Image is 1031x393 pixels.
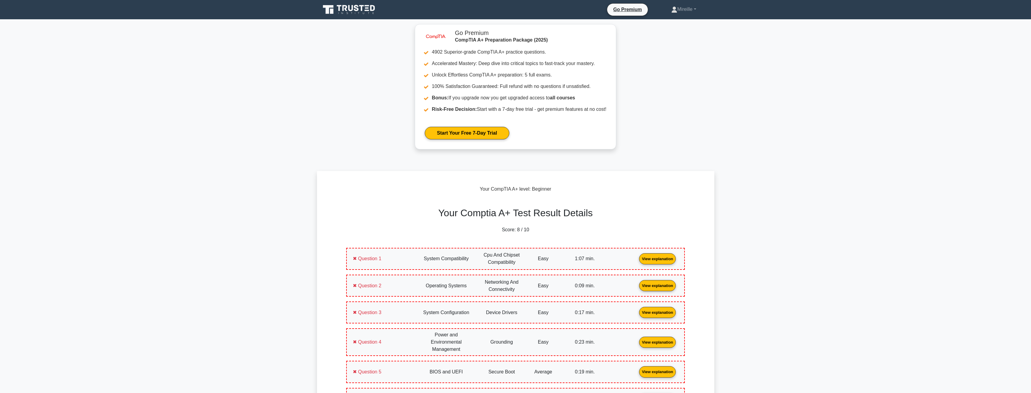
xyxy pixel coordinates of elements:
[317,186,714,193] div: : Beginner
[343,207,688,219] h2: Your Comptia A+ Test Result Details
[657,3,711,15] a: Mireille
[480,186,529,192] span: Your CompTIA A+ level
[610,6,645,13] a: Go Premium
[637,369,678,374] a: View explanation
[637,310,678,315] a: View explanation
[637,256,678,261] a: View explanation
[425,127,509,139] a: Start Your Free 7-Day Trial
[637,283,678,288] a: View explanation
[637,339,678,345] a: View explanation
